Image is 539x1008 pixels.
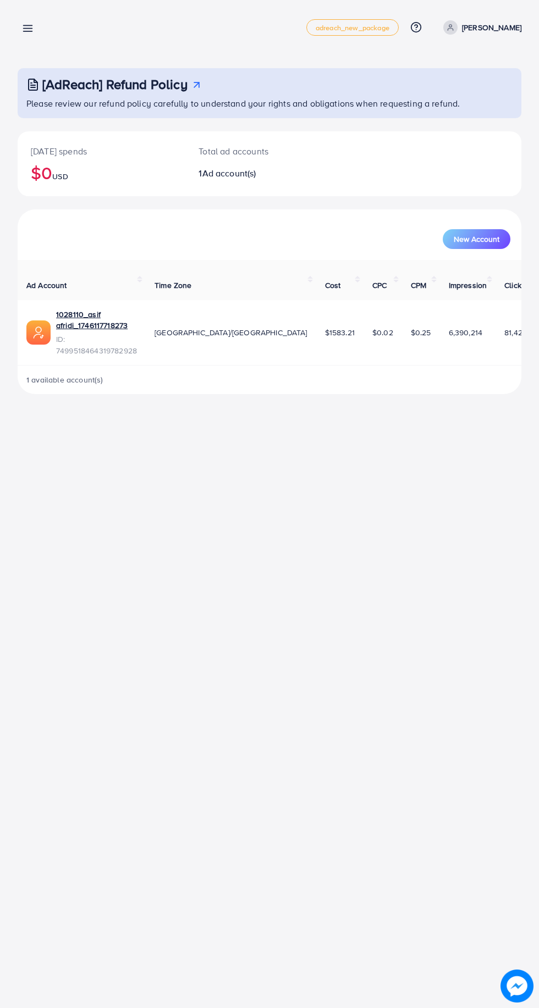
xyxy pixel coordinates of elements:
[411,327,431,338] span: $0.25
[325,280,341,291] span: Cost
[199,145,298,158] p: Total ad accounts
[56,334,137,356] span: ID: 7499518464319782928
[454,235,499,243] span: New Account
[372,327,393,338] span: $0.02
[449,280,487,291] span: Impression
[504,327,527,338] span: 81,425
[42,76,188,92] h3: [AdReach] Refund Policy
[31,145,172,158] p: [DATE] spends
[462,21,521,34] p: [PERSON_NAME]
[155,327,307,338] span: [GEOGRAPHIC_DATA]/[GEOGRAPHIC_DATA]
[52,171,68,182] span: USD
[372,280,387,291] span: CPC
[26,280,67,291] span: Ad Account
[155,280,191,291] span: Time Zone
[316,24,389,31] span: adreach_new_package
[443,229,510,249] button: New Account
[411,280,426,291] span: CPM
[439,20,521,35] a: [PERSON_NAME]
[199,168,298,179] h2: 1
[306,19,399,36] a: adreach_new_package
[501,970,533,1003] img: image
[504,280,525,291] span: Clicks
[325,327,355,338] span: $1583.21
[26,97,515,110] p: Please review our refund policy carefully to understand your rights and obligations when requesti...
[26,320,51,345] img: ic-ads-acc.e4c84228.svg
[449,327,482,338] span: 6,390,214
[31,162,172,183] h2: $0
[202,167,256,179] span: Ad account(s)
[26,374,103,385] span: 1 available account(s)
[56,309,137,331] a: 1028110_asif afridi_1746117718273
